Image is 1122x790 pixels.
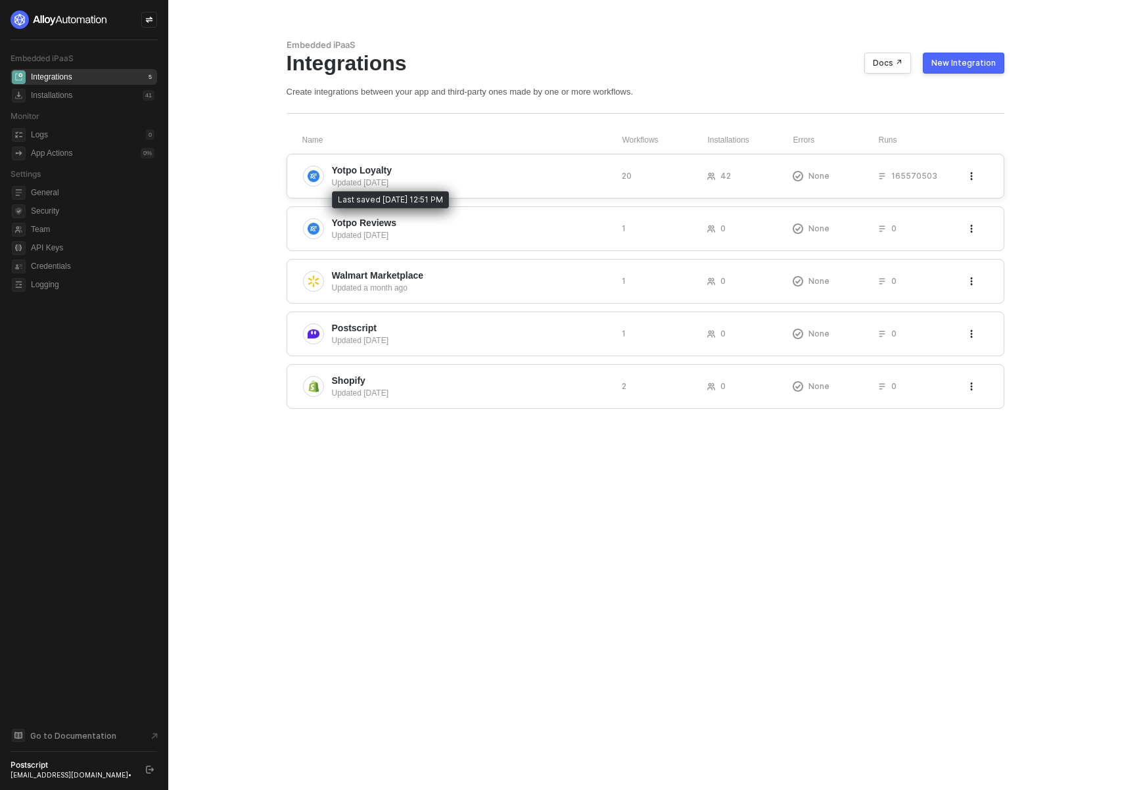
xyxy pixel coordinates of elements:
[332,374,365,387] span: Shopify
[11,169,41,179] span: Settings
[12,278,26,292] span: logging
[720,381,726,392] span: 0
[793,223,803,234] span: icon-exclamation
[31,90,72,101] div: Installations
[12,260,26,273] span: credentials
[707,172,715,180] span: icon-users
[31,240,154,256] span: API Keys
[11,11,108,29] img: logo
[11,760,134,770] div: Postscript
[879,135,969,146] div: Runs
[332,177,611,189] div: Updated [DATE]
[708,135,793,146] div: Installations
[808,223,830,234] span: None
[332,164,392,177] span: Yotpo Loyalty
[891,170,937,181] span: 165570503
[31,277,154,292] span: Logging
[793,135,879,146] div: Errors
[808,275,830,287] span: None
[308,275,319,287] img: integration-icon
[968,172,975,180] span: icon-threedots
[808,328,830,339] span: None
[968,225,975,233] span: icon-threedots
[141,148,154,158] div: 0 %
[146,129,154,140] div: 0
[891,275,897,287] span: 0
[808,170,830,181] span: None
[31,148,72,159] div: App Actions
[923,53,1004,74] button: New Integration
[891,223,897,234] span: 0
[332,216,397,229] span: Yotpo Reviews
[11,770,134,779] div: [EMAIL_ADDRESS][DOMAIN_NAME] •
[308,223,319,235] img: integration-icon
[12,128,26,142] span: icon-logs
[878,330,886,338] span: icon-list
[793,276,803,287] span: icon-exclamation
[878,383,886,390] span: icon-list
[287,39,1004,51] div: Embedded iPaaS
[332,335,611,346] div: Updated [DATE]
[12,89,26,103] span: installations
[31,185,154,200] span: General
[30,730,116,741] span: Go to Documentation
[808,381,830,392] span: None
[878,277,886,285] span: icon-list
[707,277,715,285] span: icon-users
[143,90,154,101] div: 41
[11,728,158,743] a: Knowledge Base
[720,328,726,339] span: 0
[720,275,726,287] span: 0
[308,381,319,392] img: integration-icon
[146,766,154,774] span: logout
[864,53,911,74] button: Docs ↗
[148,730,161,743] span: document-arrow
[878,225,886,233] span: icon-list
[31,72,72,83] div: Integrations
[622,223,626,234] span: 1
[891,381,897,392] span: 0
[891,328,897,339] span: 0
[11,11,157,29] a: logo
[146,72,154,82] div: 5
[793,329,803,339] span: icon-exclamation
[707,330,715,338] span: icon-users
[793,381,803,392] span: icon-exclamation
[622,135,708,146] div: Workflows
[332,269,424,282] span: Walmart Marketplace
[308,170,319,182] img: integration-icon
[145,16,153,24] span: icon-swap
[878,172,886,180] span: icon-list
[622,328,626,339] span: 1
[302,135,622,146] div: Name
[968,330,975,338] span: icon-threedots
[31,258,154,274] span: Credentials
[968,383,975,390] span: icon-threedots
[332,229,611,241] div: Updated [DATE]
[707,225,715,233] span: icon-users
[720,170,731,181] span: 42
[12,204,26,218] span: security
[287,86,1004,97] div: Create integrations between your app and third-party ones made by one or more workflows.
[968,277,975,285] span: icon-threedots
[873,58,902,68] div: Docs ↗
[12,147,26,160] span: icon-app-actions
[12,70,26,84] span: integrations
[622,170,632,181] span: 20
[31,203,154,219] span: Security
[707,383,715,390] span: icon-users
[720,223,726,234] span: 0
[332,191,449,208] div: Last saved [DATE] 12:51 PM
[931,58,996,68] div: New Integration
[12,241,26,255] span: api-key
[31,129,48,141] div: Logs
[308,328,319,340] img: integration-icon
[31,221,154,237] span: Team
[332,282,611,294] div: Updated a month ago
[12,186,26,200] span: general
[11,111,39,121] span: Monitor
[793,171,803,181] span: icon-exclamation
[12,223,26,237] span: team
[287,51,1004,76] div: Integrations
[11,53,74,63] span: Embedded iPaaS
